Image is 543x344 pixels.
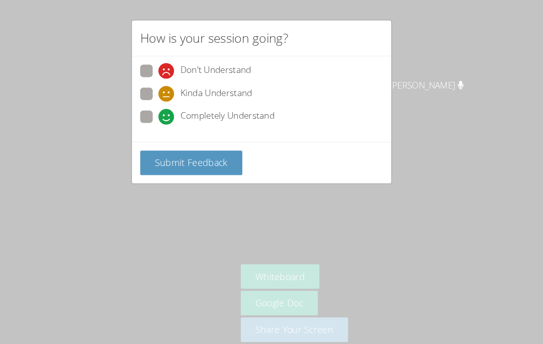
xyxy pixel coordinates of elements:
span: Kinda Understand [193,83,262,98]
span: Completely Understand [193,105,284,120]
h2: How is your session going? [154,28,297,46]
span: Don't Understand [193,61,261,76]
button: Submit Feedback [154,145,253,169]
span: Submit Feedback [168,150,239,162]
